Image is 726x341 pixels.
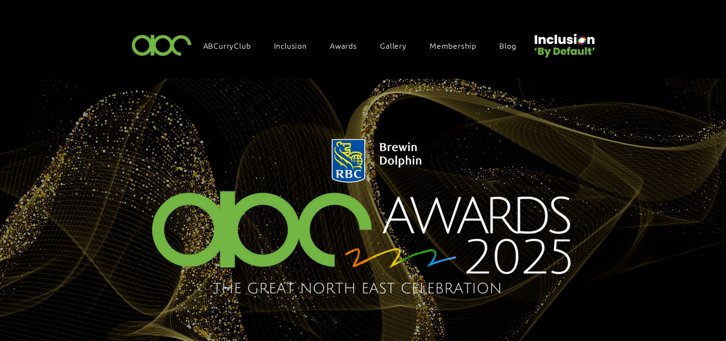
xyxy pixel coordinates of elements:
span: Inclusion [274,40,307,51]
img: Northern Insights Double Pager Apr 2025.png [126,128,600,309]
a: Blog [495,35,530,55]
span: ABCurryClub [203,40,251,51]
div: Awards [325,35,371,55]
div: Inclusion [269,35,321,55]
nav: Site [199,35,531,55]
span: Awards [330,40,357,51]
a: ABCurryClub [199,35,265,55]
span: Membership [430,40,476,51]
a: Membership [425,35,491,55]
img: ABC-Logo-Blank-Background-01-01-2.png [129,31,195,59]
span: Gallery [380,40,407,51]
a: Gallery [375,35,421,55]
img: Untitled design (22).png [531,26,597,59]
span: Blog [499,40,516,51]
